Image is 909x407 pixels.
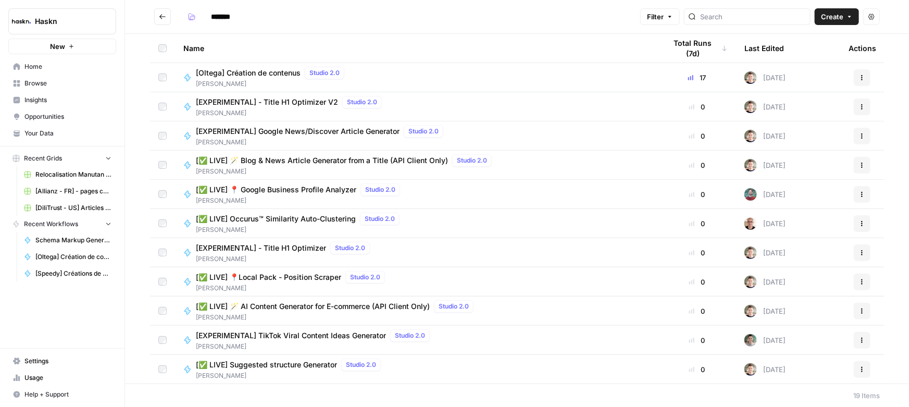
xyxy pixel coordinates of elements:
[183,67,650,89] a: [Oltega] Création de contenusStudio 2.0[PERSON_NAME]
[183,34,650,63] div: Name
[647,11,664,22] span: Filter
[457,156,487,165] span: Studio 2.0
[666,189,728,200] div: 0
[196,313,478,322] span: [PERSON_NAME]
[744,217,757,230] img: 7vx8zh0uhckvat9sl0ytjj9ndhgk
[183,300,650,322] a: [✅ LIVE] 🪄 AI Content Generator for E-commerce (API Client Only)Studio 2.0[PERSON_NAME]
[24,129,111,138] span: Your Data
[309,68,340,78] span: Studio 2.0
[8,58,116,75] a: Home
[744,101,757,113] img: 5szy29vhbbb2jvrzb4fwf88ktdwm
[24,219,78,229] span: Recent Workflows
[183,125,650,147] a: [EXPERIMENTAL] Google News/Discover Article GeneratorStudio 2.0[PERSON_NAME]
[744,246,757,259] img: 5szy29vhbbb2jvrzb4fwf88ktdwm
[196,272,341,282] span: [✅ LIVE] 📍Local Pack - Position Scraper
[8,386,116,403] button: Help + Support
[744,276,786,288] div: [DATE]
[196,97,338,107] span: [EXPERIMENTAL] - Title H1 Optimizer V2
[196,342,434,351] span: [PERSON_NAME]
[196,167,496,176] span: [PERSON_NAME]
[744,246,786,259] div: [DATE]
[50,41,65,52] span: New
[700,11,806,22] input: Search
[821,11,843,22] span: Create
[8,39,116,54] button: New
[24,112,111,121] span: Opportunities
[744,101,786,113] div: [DATE]
[744,159,786,171] div: [DATE]
[196,330,386,341] span: [EXPERIMENTAL] TikTok Viral Content Ideas Generator
[744,363,786,376] div: [DATE]
[744,276,757,288] img: 5szy29vhbbb2jvrzb4fwf88ktdwm
[744,130,757,142] img: 5szy29vhbbb2jvrzb4fwf88ktdwm
[849,34,876,63] div: Actions
[196,301,430,312] span: [✅ LIVE] 🪄 AI Content Generator for E-commerce (API Client Only)
[666,335,728,346] div: 0
[8,353,116,369] a: Settings
[335,243,365,253] span: Studio 2.0
[183,329,650,351] a: [EXPERIMENTAL] TikTok Viral Content Ideas GeneratorStudio 2.0[PERSON_NAME]
[196,225,404,235] span: [PERSON_NAME]
[439,302,469,311] span: Studio 2.0
[8,75,116,92] a: Browse
[666,160,728,170] div: 0
[744,305,786,317] div: [DATE]
[744,334,786,347] div: [DATE]
[8,108,116,125] a: Opportunities
[154,8,171,25] button: Go back
[8,125,116,142] a: Your Data
[744,305,757,317] img: 5szy29vhbbb2jvrzb4fwf88ktdwm
[346,360,376,369] span: Studio 2.0
[24,154,62,163] span: Recent Grids
[8,8,116,34] button: Workspace: Haskn
[24,373,111,383] span: Usage
[8,369,116,386] a: Usage
[196,214,356,224] span: [✅ LIVE] Occurus™ Similarity Auto-Clustering
[196,79,348,89] span: [PERSON_NAME]
[666,34,728,63] div: Total Runs (7d)
[350,273,380,282] span: Studio 2.0
[196,138,447,147] span: [PERSON_NAME]
[35,203,111,213] span: [DiliTrust - US] Articles de blog 700-1000 mots Grid
[183,96,650,118] a: [EXPERIMENTAL] - Title H1 Optimizer V2Studio 2.0[PERSON_NAME]
[19,265,116,282] a: [Speedy] Créations de contenu
[347,97,377,107] span: Studio 2.0
[666,218,728,229] div: 0
[35,269,111,278] span: [Speedy] Créations de contenu
[35,170,111,179] span: Relocalisation Manutan - Pays de l'Est
[744,217,786,230] div: [DATE]
[35,236,111,245] span: Schema Markup Generator
[744,71,786,84] div: [DATE]
[196,243,326,253] span: [EXPERIMENTAL] - Title H1 Optimizer
[196,108,386,118] span: [PERSON_NAME]
[35,252,111,262] span: [Oltega] Création de contenus
[19,166,116,183] a: Relocalisation Manutan - Pays de l'Est
[183,242,650,264] a: [EXPERIMENTAL] - Title H1 OptimizerStudio 2.0[PERSON_NAME]
[19,183,116,200] a: [Allianz - FR] - pages conseil + FAQ
[744,34,784,63] div: Last Edited
[666,131,728,141] div: 0
[365,214,395,224] span: Studio 2.0
[666,72,728,83] div: 17
[183,154,650,176] a: [✅ LIVE] 🪄 Blog & News Article Generator from a Title (API Client Only)Studio 2.0[PERSON_NAME]
[183,213,650,235] a: [✅ LIVE] Occurus™ Similarity Auto-ClusteringStudio 2.0[PERSON_NAME]
[666,102,728,112] div: 0
[12,12,31,31] img: Haskn Logo
[666,248,728,258] div: 0
[183,183,650,205] a: [✅ LIVE] 📍 Google Business Profile AnalyzerStudio 2.0[PERSON_NAME]
[666,364,728,375] div: 0
[196,126,400,137] span: [EXPERIMENTAL] Google News/Discover Article Generator
[744,188,757,201] img: kh2zl9bepegbkudgc8udwrcnxcy3
[744,334,757,347] img: 7yftqqffpw7do94mkc6an4f72k3u
[8,216,116,232] button: Recent Workflows
[35,16,98,27] span: Haskn
[196,155,448,166] span: [✅ LIVE] 🪄 Blog & News Article Generator from a Title (API Client Only)
[196,283,389,293] span: [PERSON_NAME]
[24,79,111,88] span: Browse
[183,271,650,293] a: [✅ LIVE] 📍Local Pack - Position ScraperStudio 2.0[PERSON_NAME]
[408,127,439,136] span: Studio 2.0
[815,8,859,25] button: Create
[196,254,374,264] span: [PERSON_NAME]
[666,306,728,316] div: 0
[196,371,385,380] span: [PERSON_NAME]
